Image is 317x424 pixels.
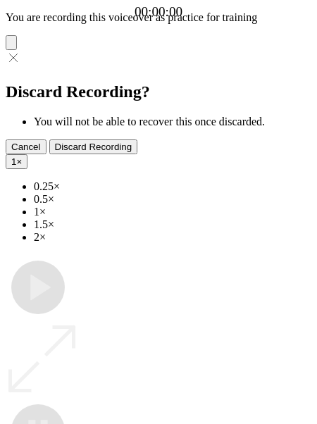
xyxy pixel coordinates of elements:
li: 1× [34,206,311,218]
p: You are recording this voiceover as practice for training [6,11,311,24]
button: Cancel [6,139,46,154]
button: Discard Recording [49,139,138,154]
li: 0.5× [34,193,311,206]
h2: Discard Recording? [6,82,311,101]
a: 00:00:00 [135,4,182,20]
li: 0.25× [34,180,311,193]
li: 2× [34,231,311,244]
li: You will not be able to recover this once discarded. [34,116,311,128]
li: 1.5× [34,218,311,231]
span: 1 [11,156,16,167]
button: 1× [6,154,27,169]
